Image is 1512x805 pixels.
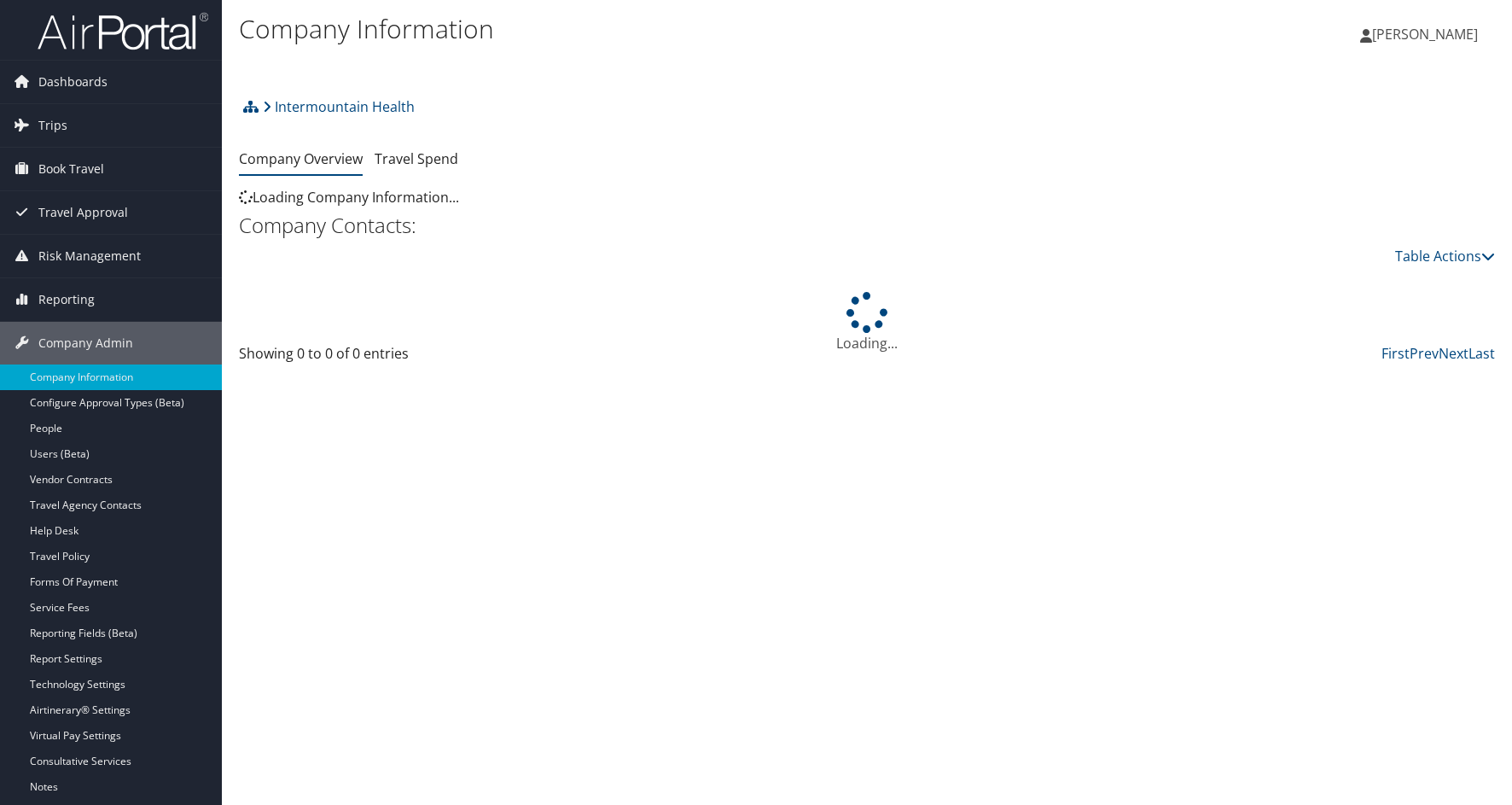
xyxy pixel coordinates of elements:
[239,149,363,168] a: Company Overview
[1439,344,1468,363] a: Next
[239,188,459,207] span: Loading Company Information...
[38,191,128,234] span: Travel Approval
[375,149,458,168] a: Travel Spend
[1468,344,1495,363] a: Last
[239,343,534,372] div: Showing 0 to 0 of 0 entries
[1372,25,1478,44] span: [PERSON_NAME]
[239,292,1495,353] div: Loading...
[38,235,141,277] span: Risk Management
[38,61,108,103] span: Dashboards
[239,211,1495,240] h2: Company Contacts:
[1360,9,1495,60] a: [PERSON_NAME]
[38,104,67,147] span: Trips
[38,322,133,365] span: Company Admin
[263,90,415,124] a: Intermountain Health
[38,11,208,51] img: airportal-logo.png
[1395,247,1495,265] a: Table Actions
[239,11,1076,47] h1: Company Information
[1410,344,1439,363] a: Prev
[38,278,95,321] span: Reporting
[38,148,104,190] span: Book Travel
[1381,344,1410,363] a: First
